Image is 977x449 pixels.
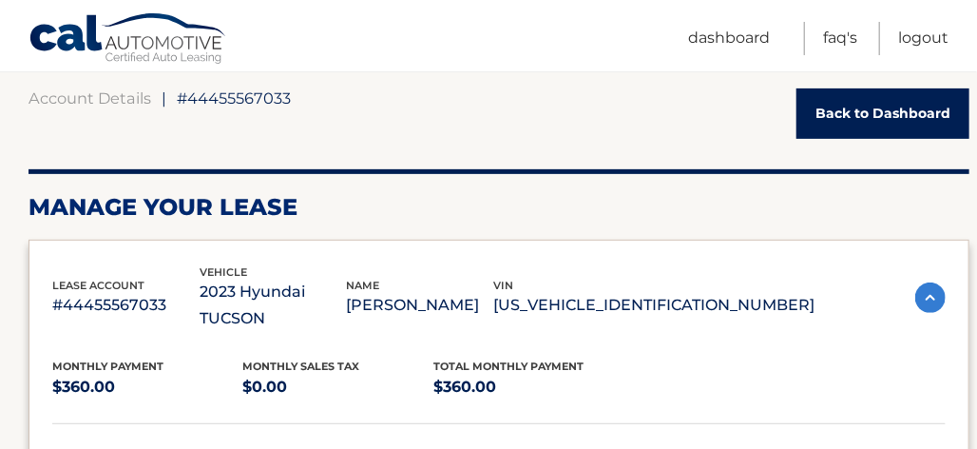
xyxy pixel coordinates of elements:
[688,22,770,55] a: Dashboard
[52,292,200,319] p: #44455567033
[823,22,857,55] a: FAQ's
[162,88,166,107] span: |
[796,88,969,139] a: Back to Dashboard
[243,374,434,400] p: $0.00
[243,360,360,373] span: Monthly sales Tax
[200,265,247,279] span: vehicle
[52,374,243,400] p: $360.00
[493,292,814,319] p: [US_VEHICLE_IDENTIFICATION_NUMBER]
[29,193,969,222] h2: Manage Your Lease
[346,292,493,319] p: [PERSON_NAME]
[52,360,163,373] span: Monthly Payment
[898,22,948,55] a: Logout
[915,283,946,313] img: accordion-active.svg
[493,279,513,292] span: vin
[346,279,379,292] span: name
[29,12,228,68] a: Cal Automotive
[433,374,624,400] p: $360.00
[200,279,347,332] p: 2023 Hyundai TUCSON
[29,88,151,107] a: Account Details
[177,88,291,107] span: #44455567033
[52,279,144,292] span: lease account
[433,360,584,373] span: Total Monthly Payment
